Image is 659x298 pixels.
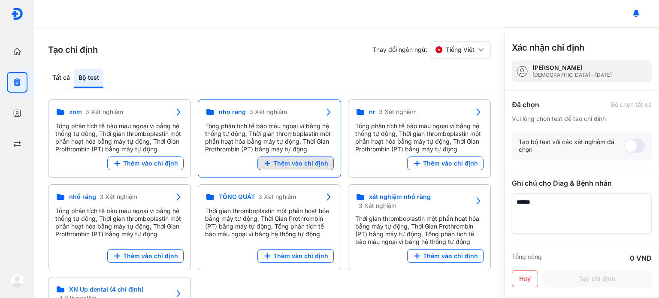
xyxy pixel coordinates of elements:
span: Thêm vào chỉ định [423,252,478,260]
button: Thêm vào chỉ định [257,249,334,263]
div: Tạo bộ test với các xét nghiệm đã chọn [519,138,624,154]
div: 0 VND [630,253,652,263]
button: Thêm vào chỉ định [407,249,484,263]
span: nr [369,108,375,116]
div: Đã chọn [512,99,539,110]
div: Tổng phân tích tế bào máu ngoại vi bằng hệ thống tự động, Thời gian thromboplastin một phần hoạt ... [205,122,333,153]
span: nhổ răng [69,193,96,201]
div: [DEMOGRAPHIC_DATA] - [DATE] [532,72,612,78]
button: Tạo chỉ định [543,270,652,287]
button: Thêm vào chỉ định [107,157,184,170]
div: Thời gian thromboplastin một phần hoạt hóa bằng máy tự động, Thời Gian Prothrombin (PT) bằng máy ... [355,215,484,246]
span: Tiếng Việt [446,46,475,54]
div: Ghi chú cho Diag & Bệnh nhân [512,178,652,188]
img: logo [10,274,24,288]
span: Thêm vào chỉ định [273,252,328,260]
span: xét nghiệm nhổ răng [369,193,431,201]
span: Thêm vào chỉ định [123,160,178,167]
button: Thêm vào chỉ định [107,249,184,263]
div: Thay đổi ngôn ngữ: [372,41,491,58]
span: xnm [69,108,82,116]
span: XN Up dental (4 chỉ định) [69,286,144,293]
span: 3 Xét nghiệm [100,193,137,201]
div: Tổng phân tích tế bào máu ngoại vi bằng hệ thống tự động, Thời gian thromboplastin một phần hoạt ... [55,207,184,238]
span: 3 Xét nghiệm [249,108,287,116]
span: TỔNG QUÁT [219,193,255,201]
div: Tổng cộng [512,253,542,263]
button: Thêm vào chỉ định [257,157,334,170]
div: Tổng phân tích tế bào máu ngoại vi bằng hệ thống tự động, Thời gian thromboplastin một phần hoạt ... [355,122,484,153]
img: logo [11,7,24,20]
button: Thêm vào chỉ định [407,157,484,170]
span: Thêm vào chỉ định [123,252,178,260]
div: Tổng phân tích tế bào máu ngoại vi bằng hệ thống tự động, Thời gian thromboplastin một phần hoạt ... [55,122,184,153]
span: nho rang [219,108,246,116]
div: Thời gian thromboplastin một phần hoạt hóa bằng máy tự động, Thời Gian Prothrombin (PT) bằng máy ... [205,207,333,238]
div: Vui lòng chọn test để tạo chỉ định [512,115,652,123]
span: 3 Xét nghiệm [85,108,123,116]
h3: Tạo chỉ định [48,44,98,56]
div: Bộ test [74,69,103,88]
div: Bỏ chọn tất cả [611,101,652,108]
span: Thêm vào chỉ định [273,160,328,167]
span: Thêm vào chỉ định [423,160,478,167]
div: Tất cả [48,69,74,88]
span: 3 Xét nghiệm [379,108,417,116]
span: 3 Xét nghiệm [359,202,396,210]
h3: Xác nhận chỉ định [512,42,584,54]
span: 3 Xét nghiệm [258,193,296,201]
button: Huỷ [512,270,538,287]
div: [PERSON_NAME] [532,64,612,72]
